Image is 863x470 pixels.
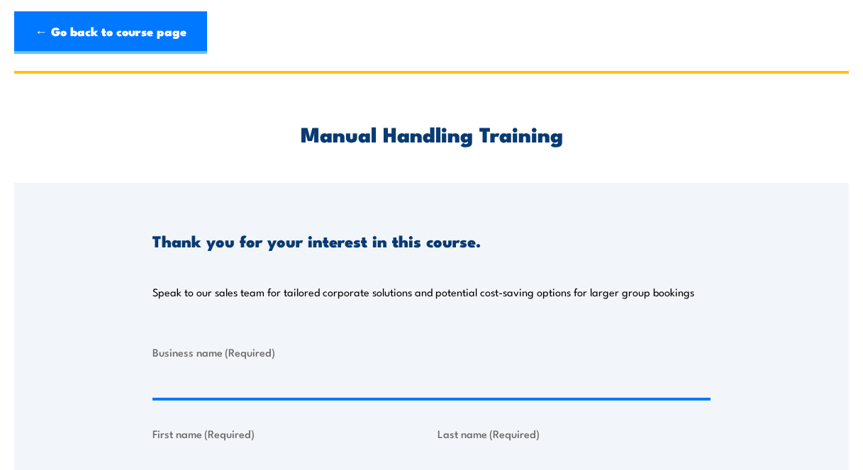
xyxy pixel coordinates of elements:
span: (Required) [225,344,275,359]
span: (Required) [489,425,540,441]
h2: Manual Handling Training [152,124,711,142]
a: ← Go back to course page [14,11,207,54]
label: Business name [152,341,711,362]
p: Speak to our sales team for tailored corporate solutions and potential cost-saving options for la... [152,285,694,299]
span: (Required) [204,425,255,441]
h3: Thank you for your interest in this course. [152,233,481,249]
label: First name [152,423,426,444]
label: Last name [438,423,711,444]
